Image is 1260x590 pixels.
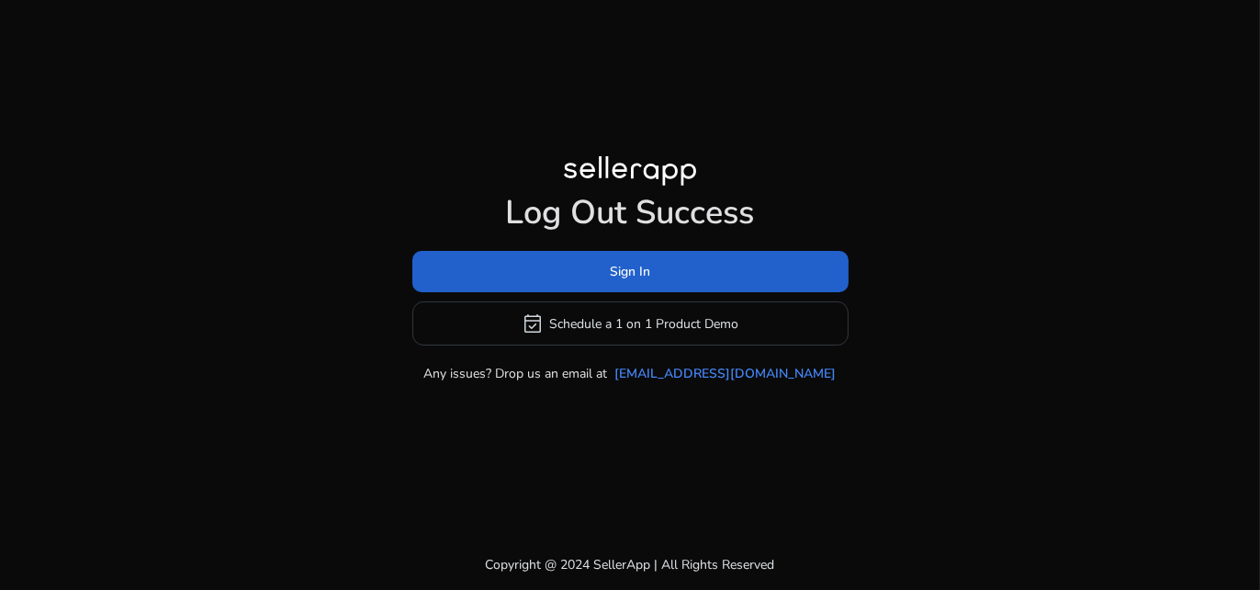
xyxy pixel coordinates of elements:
[615,364,837,383] a: [EMAIL_ADDRESS][DOMAIN_NAME]
[412,193,849,233] h1: Log Out Success
[522,312,544,335] span: event_available
[412,301,849,346] button: event_availableSchedule a 1 on 1 Product Demo
[412,251,849,292] button: Sign In
[610,262,650,281] span: Sign In
[424,364,608,383] p: Any issues? Drop us an email at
